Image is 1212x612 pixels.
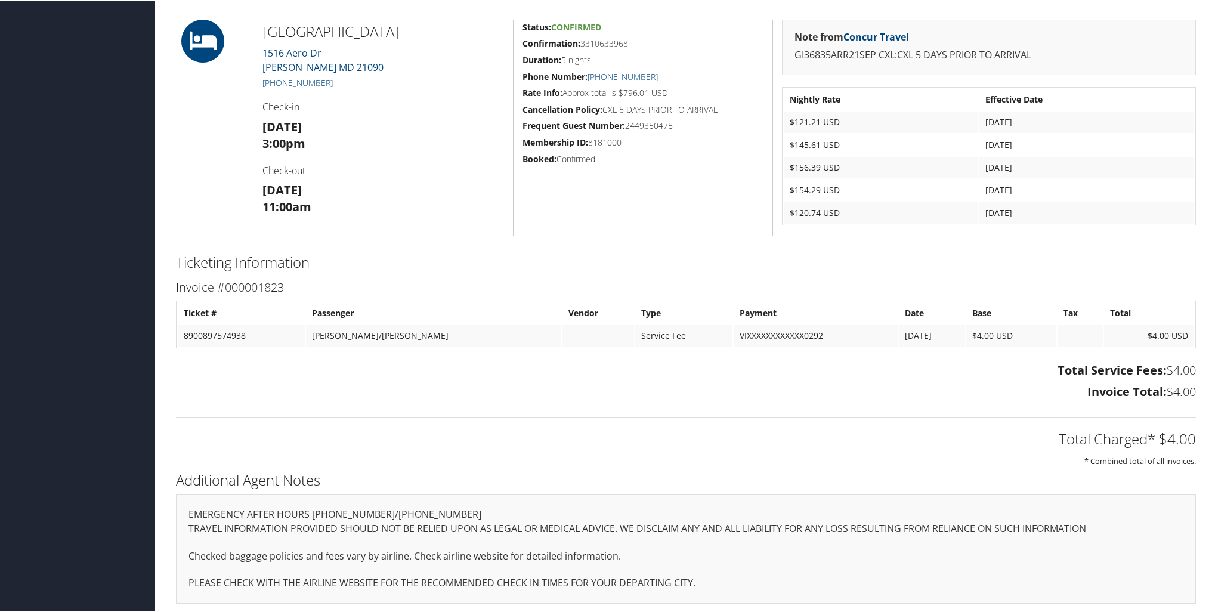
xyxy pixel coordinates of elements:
th: Passenger [306,301,561,323]
th: Ticket # [178,301,305,323]
h5: 8181000 [522,135,763,147]
strong: Cancellation Policy: [522,103,602,114]
h2: [GEOGRAPHIC_DATA] [262,20,504,41]
strong: 11:00am [262,197,311,214]
strong: [DATE] [262,118,302,134]
h5: Confirmed [522,152,763,164]
h5: CXL 5 DAYS PRIOR TO ARRIVAL [522,103,763,115]
a: [PHONE_NUMBER] [588,70,658,81]
strong: Confirmation: [522,36,580,48]
strong: [DATE] [262,181,302,197]
span: Confirmed [551,20,601,32]
td: $154.29 USD [784,178,978,200]
td: $121.21 USD [784,110,978,132]
strong: Rate Info: [522,86,562,97]
h2: Total Charged* $4.00 [176,428,1196,448]
small: * Combined total of all invoices. [1084,455,1196,465]
a: 1516 Aero Dr[PERSON_NAME] MD 21090 [262,45,384,73]
p: GI36835ARR21SEP CXL:CXL 5 DAYS PRIOR TO ARRIVAL [794,47,1183,62]
strong: Duration: [522,53,561,64]
h4: Check-in [262,99,504,112]
p: Checked baggage policies and fees vary by airline. Check airline website for detailed information. [188,548,1183,563]
strong: Booked: [522,152,556,163]
strong: Total Service Fees: [1058,361,1167,377]
th: Effective Date [979,88,1194,109]
div: EMERGENCY AFTER HOURS [PHONE_NUMBER]/[PHONE_NUMBER] [176,493,1196,602]
td: [DATE] [979,110,1194,132]
td: [DATE] [979,156,1194,177]
h5: 3310633968 [522,36,763,48]
th: Payment [734,301,898,323]
td: $145.61 USD [784,133,978,154]
h3: Invoice #000001823 [176,278,1196,295]
td: [PERSON_NAME]/[PERSON_NAME] [306,324,561,345]
td: $156.39 USD [784,156,978,177]
td: [DATE] [899,324,966,345]
strong: Status: [522,20,551,32]
th: Vendor [562,301,634,323]
h4: Check-out [262,163,504,176]
strong: Phone Number: [522,70,588,81]
td: [DATE] [979,133,1194,154]
th: Total [1104,301,1194,323]
td: Service Fee [635,324,732,345]
td: 8900897574938 [178,324,305,345]
h5: 2449350475 [522,119,763,131]
td: $4.00 USD [1104,324,1194,345]
strong: Frequent Guest Number: [522,119,625,130]
th: Base [966,301,1056,323]
a: [PHONE_NUMBER] [262,76,333,87]
th: Tax [1058,301,1103,323]
td: $4.00 USD [966,324,1056,345]
h2: Additional Agent Notes [176,469,1196,489]
h5: 5 nights [522,53,763,65]
strong: 3:00pm [262,134,305,150]
td: VIXXXXXXXXXXXX0292 [734,324,898,345]
strong: Membership ID: [522,135,588,147]
th: Nightly Rate [784,88,978,109]
h5: Approx total is $796.01 USD [522,86,763,98]
strong: Note from [794,29,909,42]
a: Concur Travel [843,29,909,42]
p: TRAVEL INFORMATION PROVIDED SHOULD NOT BE RELIED UPON AS LEGAL OR MEDICAL ADVICE. WE DISCLAIM ANY... [188,520,1183,536]
h3: $4.00 [176,361,1196,378]
td: [DATE] [979,201,1194,222]
td: $120.74 USD [784,201,978,222]
th: Date [899,301,966,323]
th: Type [635,301,732,323]
td: [DATE] [979,178,1194,200]
strong: Invoice Total: [1087,382,1167,398]
h3: $4.00 [176,382,1196,399]
h2: Ticketing Information [176,251,1196,271]
p: PLEASE CHECK WITH THE AIRLINE WEBSITE FOR THE RECOMMENDED CHECK IN TIMES FOR YOUR DEPARTING CITY. [188,574,1183,590]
